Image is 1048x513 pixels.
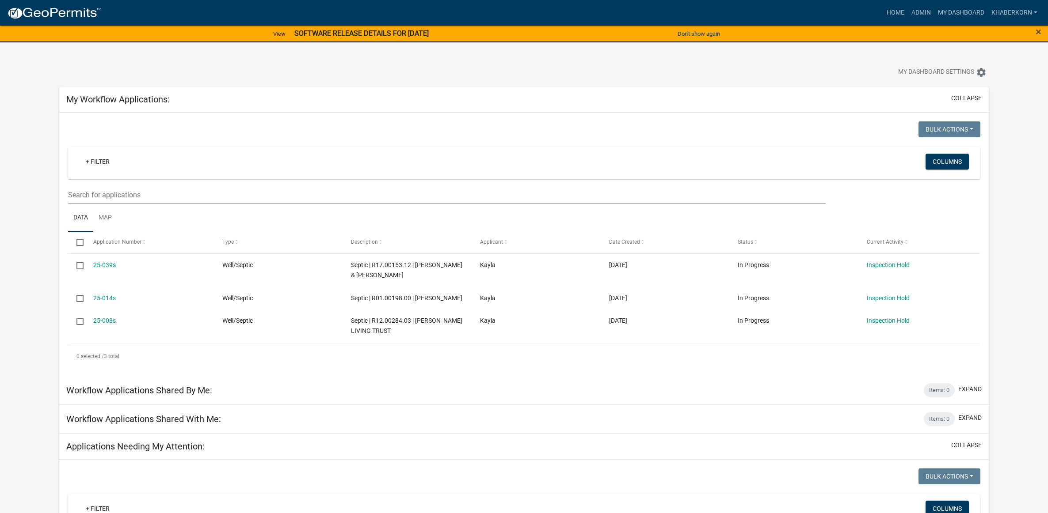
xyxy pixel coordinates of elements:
[351,317,462,334] span: Septic | R12.00284.03 | DONDLINGER LIVING TRUST
[93,204,117,232] a: Map
[480,294,495,302] span: Kayla
[294,29,429,38] strong: SOFTWARE RELEASE DETAILS FOR [DATE]
[918,468,980,484] button: Bulk Actions
[908,4,934,21] a: Admin
[609,239,640,245] span: Date Created
[738,294,769,302] span: In Progress
[883,4,908,21] a: Home
[738,239,753,245] span: Status
[867,317,910,324] a: Inspection Hold
[924,412,955,426] div: Items: 0
[68,204,93,232] a: Data
[222,261,253,268] span: Well/Septic
[898,67,974,78] span: My Dashboard Settings
[674,26,724,41] button: Don't show again
[926,154,969,170] button: Columns
[918,121,980,137] button: Bulk Actions
[609,317,627,324] span: 05/01/2025
[1036,26,1041,37] button: Close
[958,385,982,394] button: expand
[867,294,910,302] a: Inspection Hold
[66,414,221,424] h5: Workflow Applications Shared With Me:
[472,232,601,253] datatable-header-cell: Applicant
[351,239,378,245] span: Description
[480,261,495,268] span: Kayla
[867,239,903,245] span: Current Activity
[59,113,989,376] div: collapse
[891,64,994,81] button: My Dashboard Settingssettings
[858,232,987,253] datatable-header-cell: Current Activity
[351,261,462,279] span: Septic | R17.00153.12 | RUSSELL & ASHLEY RILEY
[66,94,170,105] h5: My Workflow Applications:
[66,385,212,396] h5: Workflow Applications Shared By Me:
[958,413,982,422] button: expand
[951,441,982,450] button: collapse
[976,67,987,78] i: settings
[66,441,205,452] h5: Applications Needing My Attention:
[222,317,253,324] span: Well/Septic
[68,186,826,204] input: Search for applications
[609,294,627,302] span: 05/23/2025
[924,383,955,397] div: Items: 0
[222,239,234,245] span: Type
[351,294,462,302] span: Septic | R01.00198.00 | LLOYD A BUDENSIEK
[951,94,982,103] button: collapse
[988,4,1041,21] a: khaberkorn
[214,232,343,253] datatable-header-cell: Type
[68,232,85,253] datatable-header-cell: Select
[93,239,141,245] span: Application Number
[480,239,503,245] span: Applicant
[79,154,117,170] a: + Filter
[270,26,289,41] a: View
[480,317,495,324] span: Kayla
[609,261,627,268] span: 08/08/2025
[68,345,980,367] div: 3 total
[738,261,769,268] span: In Progress
[85,232,214,253] datatable-header-cell: Application Number
[93,294,116,302] a: 25-014s
[601,232,730,253] datatable-header-cell: Date Created
[867,261,910,268] a: Inspection Hold
[93,317,116,324] a: 25-008s
[738,317,769,324] span: In Progress
[76,353,104,359] span: 0 selected /
[729,232,858,253] datatable-header-cell: Status
[1036,26,1041,38] span: ×
[93,261,116,268] a: 25-039s
[343,232,472,253] datatable-header-cell: Description
[934,4,988,21] a: My Dashboard
[222,294,253,302] span: Well/Septic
